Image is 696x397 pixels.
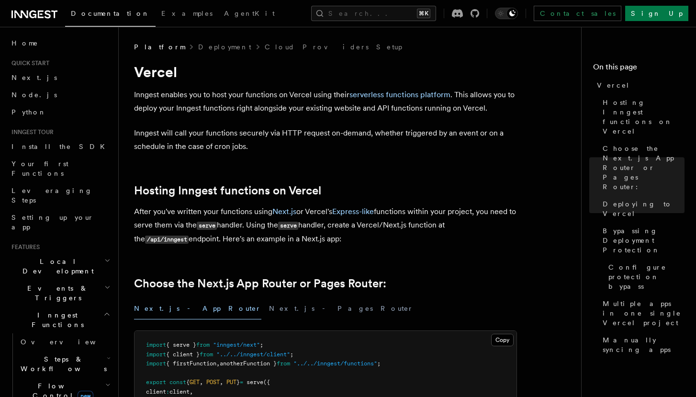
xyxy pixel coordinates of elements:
[8,257,104,276] span: Local Development
[146,379,166,386] span: export
[206,379,220,386] span: POST
[11,91,57,99] span: Node.js
[491,334,514,346] button: Copy
[8,155,112,182] a: Your first Functions
[495,8,518,19] button: Toggle dark mode
[200,351,213,358] span: from
[8,138,112,155] a: Install the SDK
[146,341,166,348] span: import
[166,360,216,367] span: { firstFunction
[263,379,270,386] span: ({
[8,59,49,67] span: Quick start
[247,379,263,386] span: serve
[145,236,189,244] code: /api/inngest
[8,306,112,333] button: Inngest Functions
[597,80,630,90] span: Vercel
[8,103,112,121] a: Python
[603,199,685,218] span: Deploying to Vercel
[146,360,166,367] span: import
[161,10,213,17] span: Examples
[8,280,112,306] button: Events & Triggers
[65,3,156,27] a: Documentation
[603,335,685,354] span: Manually syncing apps
[226,379,236,386] span: PUT
[17,354,107,374] span: Steps & Workflows
[8,284,104,303] span: Events & Triggers
[265,42,402,52] a: Cloud Providers Setup
[17,333,112,351] a: Overview
[134,126,517,153] p: Inngest will call your functions securely via HTTP request on-demand, whether triggered by an eve...
[593,61,685,77] h4: On this page
[8,34,112,52] a: Home
[71,10,150,17] span: Documentation
[216,351,290,358] span: "../../inngest/client"
[11,38,38,48] span: Home
[156,3,218,26] a: Examples
[603,226,685,255] span: Bypassing Deployment Protection
[146,388,166,395] span: client
[605,259,685,295] a: Configure protection bypass
[603,144,685,192] span: Choose the Next.js App Router or Pages Router:
[134,63,517,80] h1: Vercel
[8,253,112,280] button: Local Development
[599,331,685,358] a: Manually syncing apps
[290,351,293,358] span: ;
[11,160,68,177] span: Your first Functions
[213,341,260,348] span: "inngest/next"
[134,298,261,319] button: Next.js - App Router
[224,10,275,17] span: AgentKit
[272,207,296,216] a: Next.js
[236,379,240,386] span: }
[603,98,685,136] span: Hosting Inngest functions on Vercel
[534,6,621,21] a: Contact sales
[8,128,54,136] span: Inngest tour
[293,360,377,367] span: "../../inngest/functions"
[599,295,685,331] a: Multiple apps in one single Vercel project
[21,338,119,346] span: Overview
[198,42,251,52] a: Deployment
[11,187,92,204] span: Leveraging Steps
[134,184,321,197] a: Hosting Inngest functions on Vercel
[166,388,169,395] span: :
[608,262,685,291] span: Configure protection bypass
[603,299,685,328] span: Multiple apps in one single Vercel project
[11,214,94,231] span: Setting up your app
[166,351,200,358] span: { client }
[8,209,112,236] a: Setting up your app
[17,351,112,377] button: Steps & Workflows
[190,379,200,386] span: GET
[599,195,685,222] a: Deploying to Vercel
[8,243,40,251] span: Features
[186,379,190,386] span: {
[169,379,186,386] span: const
[11,143,111,150] span: Install the SDK
[146,351,166,358] span: import
[625,6,688,21] a: Sign Up
[599,140,685,195] a: Choose the Next.js App Router or Pages Router:
[599,222,685,259] a: Bypassing Deployment Protection
[200,379,203,386] span: ,
[8,310,103,329] span: Inngest Functions
[311,6,436,21] button: Search...⌘K
[8,69,112,86] a: Next.js
[277,360,290,367] span: from
[11,74,57,81] span: Next.js
[8,182,112,209] a: Leveraging Steps
[332,207,374,216] a: Express-like
[218,3,281,26] a: AgentKit
[599,94,685,140] a: Hosting Inngest functions on Vercel
[134,277,386,290] a: Choose the Next.js App Router or Pages Router:
[8,86,112,103] a: Node.js
[240,379,243,386] span: =
[134,205,517,246] p: After you've written your functions using or Vercel's functions within your project, you need to ...
[593,77,685,94] a: Vercel
[349,90,450,99] a: serverless functions platform
[220,379,223,386] span: ,
[169,388,190,395] span: client
[216,360,220,367] span: ,
[260,341,263,348] span: ;
[278,222,298,230] code: serve
[190,388,193,395] span: ,
[197,222,217,230] code: serve
[134,88,517,115] p: Inngest enables you to host your functions on Vercel using their . This allows you to deploy your...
